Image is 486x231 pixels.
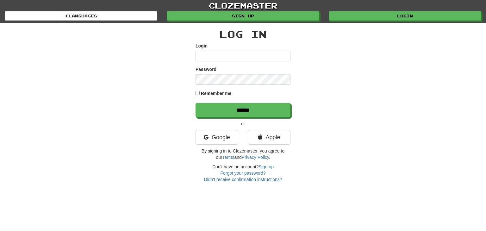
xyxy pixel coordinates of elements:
a: Google [196,130,238,145]
a: Sign up [167,11,319,21]
p: By signing in to Clozemaster, you agree to our and . [196,148,290,160]
label: Login [196,43,208,49]
a: Login [329,11,481,21]
p: or [196,121,290,127]
a: Didn't receive confirmation instructions? [204,177,282,182]
a: Languages [5,11,157,21]
a: Terms [222,155,234,160]
a: Forgot your password? [220,171,265,176]
a: Apple [248,130,290,145]
div: Don't have an account? [196,164,290,183]
a: Sign up [259,164,274,169]
label: Password [196,66,216,72]
label: Remember me [201,90,232,97]
h2: Log In [196,29,290,40]
a: Privacy Policy [242,155,269,160]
